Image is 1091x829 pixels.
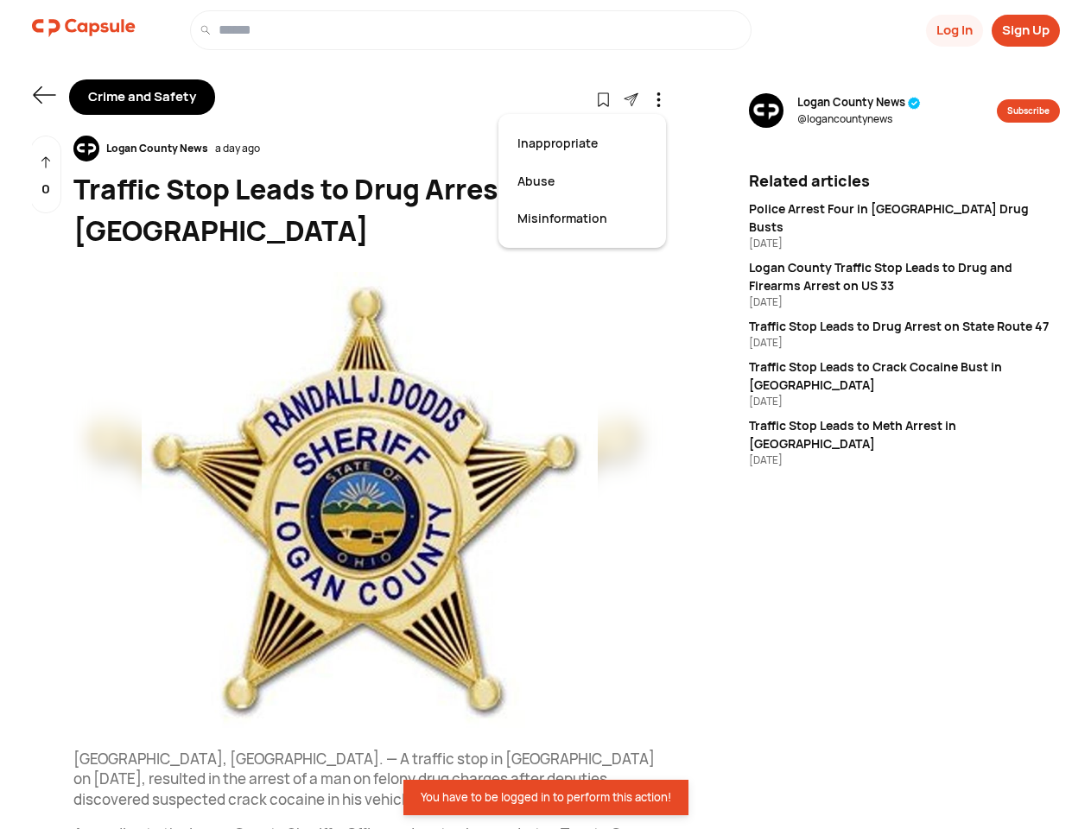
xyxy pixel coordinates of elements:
[749,169,1060,193] div: Related articles
[749,93,783,128] img: resizeImage
[749,317,1060,335] div: Traffic Stop Leads to Drug Arrest on State Route 47
[41,180,50,199] p: 0
[749,358,1060,394] div: Traffic Stop Leads to Crack Cocaine Bust in [GEOGRAPHIC_DATA]
[215,141,260,156] div: a day ago
[749,394,1060,409] div: [DATE]
[73,168,666,251] div: Traffic Stop Leads to Drug Arrest in [GEOGRAPHIC_DATA]
[99,141,215,156] div: Logan County News
[509,124,656,162] div: Inappropriate
[797,111,921,127] span: @ logancountynews
[749,335,1060,351] div: [DATE]
[73,136,99,161] img: resizeImage
[749,199,1060,236] div: Police Arrest Four in [GEOGRAPHIC_DATA] Drug Busts
[421,790,671,805] div: You have to be logged in to perform this action!
[908,97,921,110] img: tick
[997,99,1060,123] button: Subscribe
[749,258,1060,294] div: Logan County Traffic Stop Leads to Drug and Firearms Arrest on US 33
[73,272,666,728] img: resizeImage
[926,15,983,47] button: Log In
[749,236,1060,251] div: [DATE]
[69,79,215,115] div: Crime and Safety
[749,294,1060,310] div: [DATE]
[73,749,666,810] p: [GEOGRAPHIC_DATA], [GEOGRAPHIC_DATA]. — A traffic stop in [GEOGRAPHIC_DATA] on [DATE], resulted i...
[509,162,656,200] div: Abuse
[749,416,1060,452] div: Traffic Stop Leads to Meth Arrest in [GEOGRAPHIC_DATA]
[32,10,136,45] img: logo
[797,94,921,111] span: Logan County News
[509,199,656,237] div: Misinformation
[32,10,136,50] a: logo
[992,15,1060,47] button: Sign Up
[749,452,1060,468] div: [DATE]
